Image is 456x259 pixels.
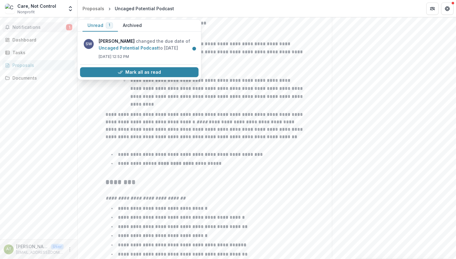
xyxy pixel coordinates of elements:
[16,243,48,250] p: [PERSON_NAME]
[99,45,159,50] a: Uncaged Potential Podcast
[2,73,75,83] a: Documents
[83,20,118,32] button: Unread
[51,244,64,249] p: User
[80,67,199,77] button: Mark all as read
[441,2,454,15] button: Get Help
[426,2,439,15] button: Partners
[118,20,147,32] button: Archived
[99,38,195,51] p: changed the due date of to [DATE]
[16,250,64,255] p: [EMAIL_ADDRESS][DOMAIN_NAME]
[80,4,177,13] nav: breadcrumb
[17,9,35,15] span: Nonprofit
[80,4,107,13] a: Proposals
[12,37,70,43] div: Dashboard
[2,47,75,58] a: Tasks
[12,75,70,81] div: Documents
[115,5,174,12] div: Uncaged Potential Podcast
[66,2,75,15] button: Open entity switcher
[109,23,110,27] span: 1
[2,22,75,32] button: Notifications1
[12,62,70,68] div: Proposals
[12,25,66,30] span: Notifications
[66,24,72,30] span: 1
[17,3,56,9] div: Care, Not Control
[6,247,11,251] div: Autumn Talley
[12,49,70,56] div: Tasks
[2,35,75,45] a: Dashboard
[2,60,75,70] a: Proposals
[5,4,15,14] img: Care, Not Control
[66,246,74,253] button: More
[83,5,104,12] div: Proposals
